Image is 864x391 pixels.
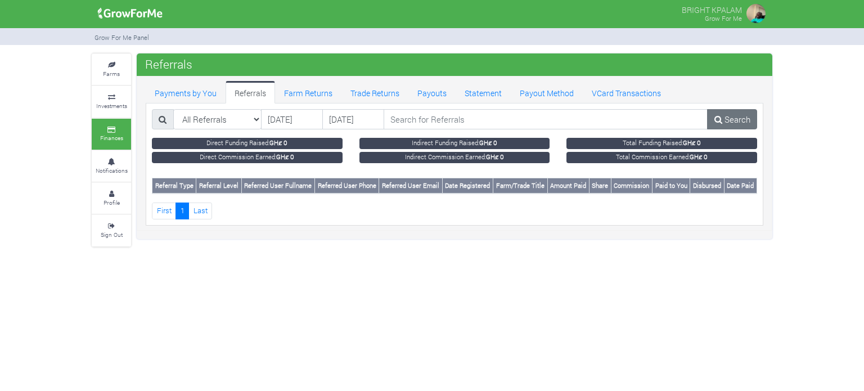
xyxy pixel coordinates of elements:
[583,81,670,104] a: VCard Transactions
[152,178,196,194] th: Referral Type
[92,54,131,85] a: Farms
[269,138,287,147] b: GHȼ 0
[589,178,611,194] th: Share
[511,81,583,104] a: Payout Method
[611,178,652,194] th: Commission
[682,2,742,16] p: BRIGHT KPALAM
[142,53,195,75] span: Referrals
[322,109,384,129] input: DD/MM/YYYY
[566,152,757,163] small: Total Commission Earned:
[92,151,131,182] a: Notifications
[566,138,757,149] small: Total Funding Raised:
[241,178,314,194] th: Referred User Fullname
[92,86,131,117] a: Investments
[94,33,149,42] small: Grow For Me Panel
[152,152,343,163] small: Direct Commission Earned:
[745,2,767,25] img: growforme image
[724,178,757,194] th: Date Paid
[379,178,442,194] th: Referred User Email
[94,2,166,25] img: growforme image
[707,109,757,129] a: Search
[152,138,343,149] small: Direct Funding Raised:
[384,109,708,129] input: Search for Referrals
[146,81,226,104] a: Payments by You
[408,81,456,104] a: Payouts
[103,199,120,206] small: Profile
[315,178,379,194] th: Referred User Phone
[100,134,123,142] small: Finances
[92,215,131,246] a: Sign Out
[92,183,131,214] a: Profile
[188,203,212,219] a: Last
[683,138,701,147] b: GHȼ 0
[479,138,497,147] b: GHȼ 0
[341,81,408,104] a: Trade Returns
[152,203,176,219] a: First
[547,178,589,194] th: Amount Paid
[690,152,708,161] b: GHȼ 0
[652,178,690,194] th: Paid to You
[96,167,128,174] small: Notifications
[226,81,275,104] a: Referrals
[196,178,241,194] th: Referral Level
[359,138,550,149] small: Indirect Funding Raised:
[261,109,323,129] input: DD/MM/YYYY
[92,119,131,150] a: Finances
[101,231,123,239] small: Sign Out
[442,178,493,194] th: Date Registered
[175,203,189,219] a: 1
[456,81,511,104] a: Statement
[359,152,550,163] small: Indirect Commission Earned:
[705,14,742,23] small: Grow For Me
[103,70,120,78] small: Farms
[152,203,757,219] nav: Page Navigation
[96,102,127,110] small: Investments
[275,81,341,104] a: Farm Returns
[486,152,504,161] b: GHȼ 0
[276,152,294,161] b: GHȼ 0
[690,178,724,194] th: Disbursed
[493,178,547,194] th: Farm/Trade Title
